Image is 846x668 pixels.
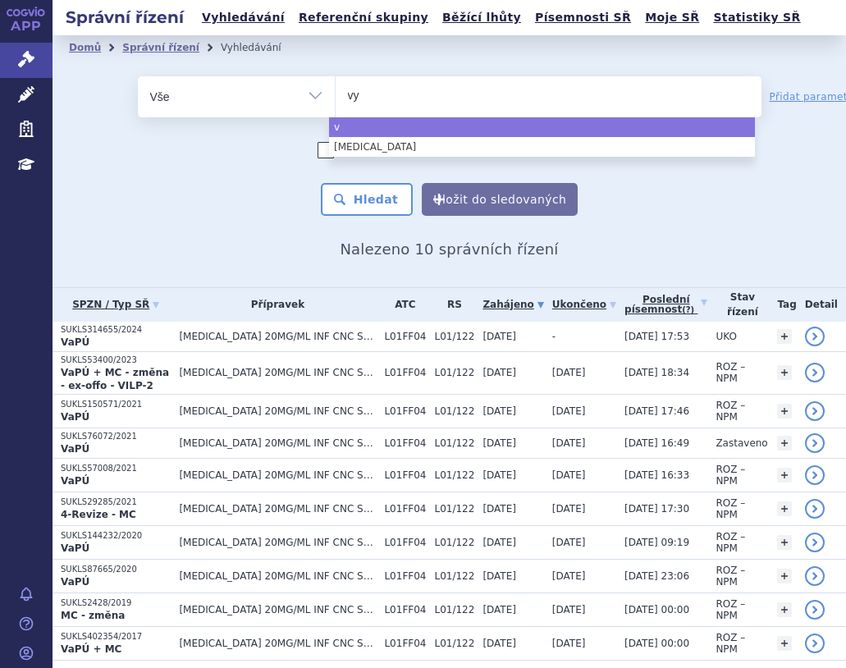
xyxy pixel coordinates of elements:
[294,7,433,29] a: Referenční skupiny
[482,469,516,481] span: [DATE]
[716,331,736,342] span: UKO
[434,437,474,449] span: L01/122
[61,496,171,508] p: SUKLS29285/2021
[434,537,474,548] span: L01/122
[61,324,171,336] p: SUKLS314655/2024
[769,288,796,322] th: Tag
[682,305,694,315] abbr: (?)
[179,503,376,515] span: [MEDICAL_DATA] 20MG/ML INF CNC SOL 1X10ML
[716,531,745,554] span: ROZ – NPM
[384,537,426,548] span: L01FF04
[552,604,586,615] span: [DATE]
[716,497,745,520] span: ROZ – NPM
[707,288,769,322] th: Stav řízení
[179,570,376,582] span: [MEDICAL_DATA] 20MG/ML INF CNC SOL 1X10ML
[624,537,689,548] span: [DATE] 09:19
[716,598,745,621] span: ROZ – NPM
[482,367,516,378] span: [DATE]
[61,542,89,554] strong: VaPÚ
[384,570,426,582] span: L01FF04
[805,634,825,653] a: detail
[716,437,767,449] span: Zastaveno
[384,503,426,515] span: L01FF04
[434,331,474,342] span: L01/122
[552,638,586,649] span: [DATE]
[434,503,474,515] span: L01/122
[69,42,101,53] a: Domů
[624,331,689,342] span: [DATE] 17:53
[552,537,586,548] span: [DATE]
[805,465,825,485] a: detail
[552,570,586,582] span: [DATE]
[384,638,426,649] span: L01FF04
[482,293,543,316] a: Zahájeno
[329,137,755,157] li: [MEDICAL_DATA]
[437,7,526,29] a: Běžící lhůty
[716,361,745,384] span: ROZ – NPM
[805,363,825,382] a: detail
[434,469,474,481] span: L01/122
[384,437,426,449] span: L01FF04
[777,636,792,651] a: +
[624,405,689,417] span: [DATE] 17:46
[777,404,792,419] a: +
[777,365,792,380] a: +
[805,566,825,586] a: detail
[482,437,516,449] span: [DATE]
[53,6,197,29] h2: Správní řízení
[552,503,586,515] span: [DATE]
[434,570,474,582] span: L01/122
[805,327,825,346] a: detail
[321,183,414,216] button: Hledat
[221,35,303,60] li: Vyhledávání
[482,331,516,342] span: [DATE]
[61,431,171,442] p: SUKLS76072/2021
[318,142,580,158] label: Zahrnout [DEMOGRAPHIC_DATA] přípravky
[61,336,89,348] strong: VaPÚ
[777,602,792,617] a: +
[434,367,474,378] span: L01/122
[61,576,89,588] strong: VaPÚ
[640,7,704,29] a: Moje SŘ
[179,437,376,449] span: [MEDICAL_DATA] 20MG/ML INF CNC SOL 1X10ML
[624,367,689,378] span: [DATE] 18:34
[384,331,426,342] span: L01FF04
[61,475,89,487] strong: VaPÚ
[624,437,689,449] span: [DATE] 16:49
[384,367,426,378] span: L01FF04
[329,117,755,137] li: v
[61,411,89,423] strong: VaPÚ
[179,331,376,342] span: [MEDICAL_DATA] 20MG/ML INF CNC SOL 1X10ML
[61,509,136,520] strong: 4-Revize - MC
[122,42,199,53] a: Správní řízení
[530,7,636,29] a: Písemnosti SŘ
[482,638,516,649] span: [DATE]
[624,638,689,649] span: [DATE] 00:00
[805,433,825,453] a: detail
[624,570,689,582] span: [DATE] 23:06
[61,631,171,643] p: SUKLS402354/2017
[624,288,707,322] a: Poslednípísemnost(?)
[482,537,516,548] span: [DATE]
[384,405,426,417] span: L01FF04
[552,437,586,449] span: [DATE]
[61,443,89,455] strong: VaPÚ
[716,565,745,588] span: ROZ – NPM
[716,464,745,487] span: ROZ – NPM
[61,597,171,609] p: SUKLS2428/2019
[179,405,376,417] span: [MEDICAL_DATA] 20MG/ML INF CNC SOL 1X10ML
[777,569,792,583] a: +
[552,331,556,342] span: -
[61,367,169,391] strong: VaPÚ + MC - změna - ex-offo - VILP-2
[61,463,171,474] p: SUKLS57008/2021
[777,329,792,344] a: +
[716,400,745,423] span: ROZ – NPM
[624,469,689,481] span: [DATE] 16:33
[61,399,171,410] p: SUKLS150571/2021
[482,405,516,417] span: [DATE]
[61,610,125,621] strong: MC - změna
[624,604,689,615] span: [DATE] 00:00
[426,288,474,322] th: RS
[197,7,290,29] a: Vyhledávání
[716,632,745,655] span: ROZ – NPM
